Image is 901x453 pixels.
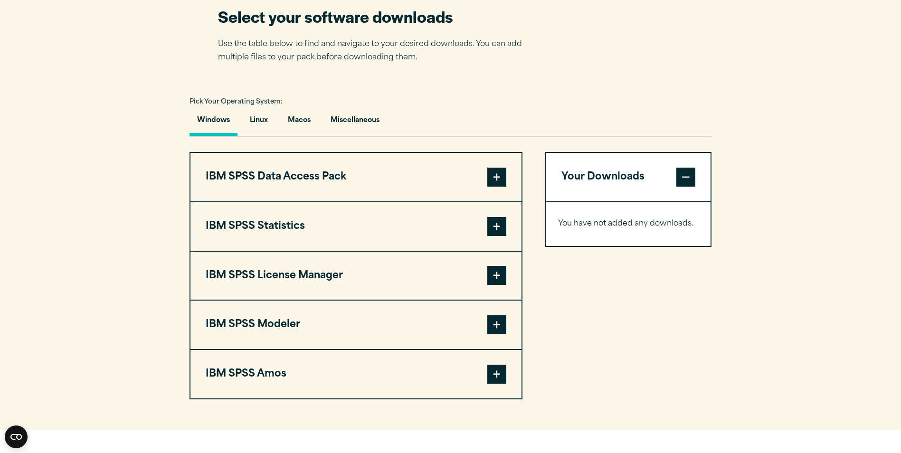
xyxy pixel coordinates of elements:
button: IBM SPSS License Manager [190,252,522,300]
button: IBM SPSS Statistics [190,202,522,251]
button: Windows [190,109,237,136]
button: Linux [242,109,275,136]
span: Pick Your Operating System: [190,99,283,105]
button: Open CMP widget [5,425,28,448]
div: Your Downloads [546,201,711,246]
p: You have not added any downloads. [558,217,699,231]
h2: Select your software downloads [218,6,536,27]
p: Use the table below to find and navigate to your desired downloads. You can add multiple files to... [218,38,536,65]
button: IBM SPSS Data Access Pack [190,153,522,201]
button: IBM SPSS Amos [190,350,522,398]
button: Macos [280,109,318,136]
button: Your Downloads [546,153,711,201]
button: IBM SPSS Modeler [190,301,522,349]
button: Miscellaneous [323,109,387,136]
